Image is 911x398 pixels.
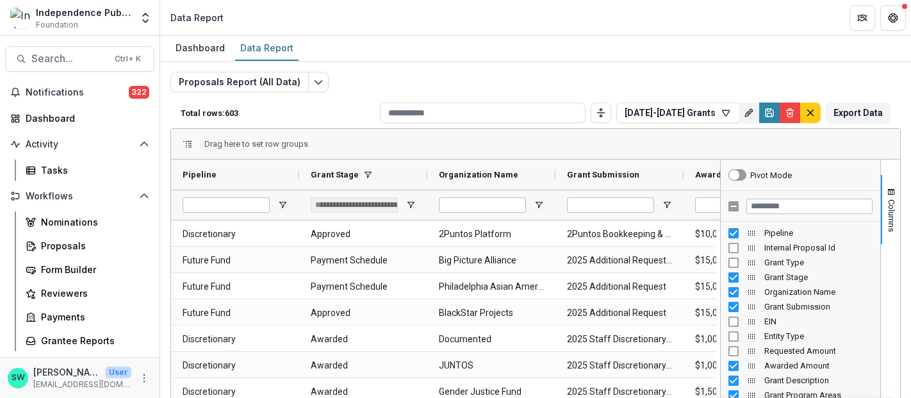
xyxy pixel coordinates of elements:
[764,258,873,267] span: Grant Type
[21,259,154,280] a: Form Builder
[311,170,359,179] span: Grant Stage
[695,300,800,326] span: $15,000.00
[439,352,544,379] span: JUNTOS
[41,334,144,347] div: Grantee Reports
[695,197,782,213] input: Awarded Amount Filter Input
[721,373,880,388] div: Grant Description Column
[36,19,78,31] span: Foundation
[439,300,544,326] span: BlackStar Projects
[662,200,672,210] button: Open Filter Menu
[311,300,416,326] span: Approved
[311,274,416,300] span: Payment Schedule
[311,352,416,379] span: Awarded
[695,274,800,300] span: $15,000.00
[311,326,416,352] span: Awarded
[721,314,880,329] div: EIN Column
[721,299,880,314] div: Grant Submission Column
[695,326,800,352] span: $1,000.00
[105,367,131,378] p: User
[5,356,154,377] button: Open Documents
[21,306,154,328] a: Payments
[739,103,759,123] button: Rename
[764,317,873,326] span: EIN
[764,287,873,297] span: Organization Name
[21,330,154,351] a: Grantee Reports
[721,226,880,240] div: Pipeline Column
[567,221,672,247] span: 2Puntos Bookkeeping & Operating Systems 2025
[439,170,518,179] span: Organization Name
[41,310,144,324] div: Payments
[591,103,611,123] button: Toggle auto height
[5,108,154,129] a: Dashboard
[764,331,873,341] span: Entity Type
[33,365,100,379] p: [PERSON_NAME]
[181,108,375,118] p: Total rows: 603
[170,38,230,57] div: Dashboard
[204,139,308,149] span: Drag here to set row groups
[406,200,416,210] button: Open Filter Menu
[311,247,416,274] span: Payment Schedule
[129,86,149,99] span: 322
[41,215,144,229] div: Nominations
[439,326,544,352] span: Documented
[746,199,873,214] input: Filter Columns Input
[10,8,31,28] img: Independence Public Media Foundation
[41,286,144,300] div: Reviewers
[800,103,821,123] button: default
[567,274,672,300] span: 2025 Additional Request
[695,352,800,379] span: $1,000.00
[5,82,154,103] button: Notifications322
[21,235,154,256] a: Proposals
[235,36,299,61] a: Data Report
[764,243,873,253] span: Internal Proposal Id
[26,191,134,202] span: Workflows
[170,36,230,61] a: Dashboard
[5,134,154,154] button: Open Activity
[26,139,134,150] span: Activity
[567,300,672,326] span: 2025 Additional Request
[439,221,544,247] span: 2Puntos Platform
[567,170,639,179] span: Grant Submission
[311,221,416,247] span: Approved
[26,87,129,98] span: Notifications
[616,103,739,123] button: [DATE]-[DATE] Grants
[695,170,765,179] span: Awarded Amount
[21,160,154,181] a: Tasks
[695,247,800,274] span: $15,000.00
[21,211,154,233] a: Nominations
[567,326,672,352] span: 2025 Staff Discretionary Grant
[880,5,906,31] button: Get Help
[439,197,526,213] input: Organization Name Filter Input
[235,38,299,57] div: Data Report
[721,344,880,358] div: Requested Amount Column
[36,6,131,19] div: Independence Public Media Foundation
[33,379,131,390] p: [EMAIL_ADDRESS][DOMAIN_NAME]
[41,163,144,177] div: Tasks
[764,376,873,385] span: Grant Description
[183,197,270,213] input: Pipeline Filter Input
[112,52,144,66] div: Ctrl + K
[170,72,309,92] button: Proposals Report (All Data)
[5,186,154,206] button: Open Workflows
[12,374,25,382] div: Sherella WIlliams
[277,200,288,210] button: Open Filter Menu
[721,329,880,344] div: Entity Type Column
[183,247,288,274] span: Future Fund
[721,270,880,285] div: Grant Stage Column
[439,274,544,300] span: Philadelphia Asian American Film Foundation
[764,302,873,311] span: Grant Submission
[764,361,873,370] span: Awarded Amount
[183,352,288,379] span: Discretionary
[41,263,144,276] div: Form Builder
[567,352,672,379] span: 2025 Staff Discretionary Grant
[721,285,880,299] div: Organization Name Column
[721,240,880,255] div: Internal Proposal Id Column
[5,46,154,72] button: Search...
[721,255,880,270] div: Grant Type Column
[849,5,875,31] button: Partners
[567,197,654,213] input: Grant Submission Filter Input
[41,239,144,253] div: Proposals
[887,199,896,232] span: Columns
[21,283,154,304] a: Reviewers
[764,228,873,238] span: Pipeline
